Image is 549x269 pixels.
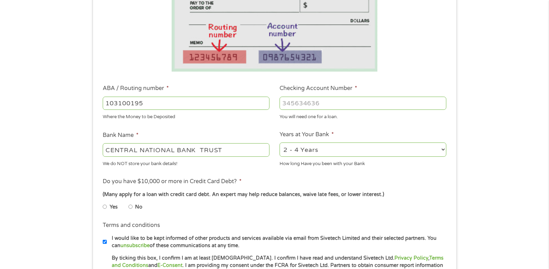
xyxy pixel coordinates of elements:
label: No [135,203,142,211]
label: Terms and conditions [103,222,160,229]
label: Checking Account Number [280,85,357,92]
input: 345634636 [280,97,446,110]
div: How long Have you been with your Bank [280,158,446,167]
label: I would like to be kept informed of other products and services available via email from Sivetech... [107,235,448,250]
div: Where the Money to be Deposited [103,111,269,121]
label: Yes [110,203,118,211]
a: Privacy Policy [394,255,428,261]
label: Do you have $10,000 or more in Credit Card Debt? [103,178,242,185]
a: Terms and Conditions [112,255,444,268]
div: We do NOT store your bank details! [103,158,269,167]
label: Years at Your Bank [280,131,334,138]
a: E-Consent [157,262,182,268]
label: Bank Name [103,132,139,139]
div: (Many apply for a loan with credit card debt. An expert may help reduce balances, waive late fees... [103,191,446,198]
a: unsubscribe [120,243,150,248]
input: 263177916 [103,97,269,110]
div: You will need one for a loan. [280,111,446,121]
label: ABA / Routing number [103,85,169,92]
